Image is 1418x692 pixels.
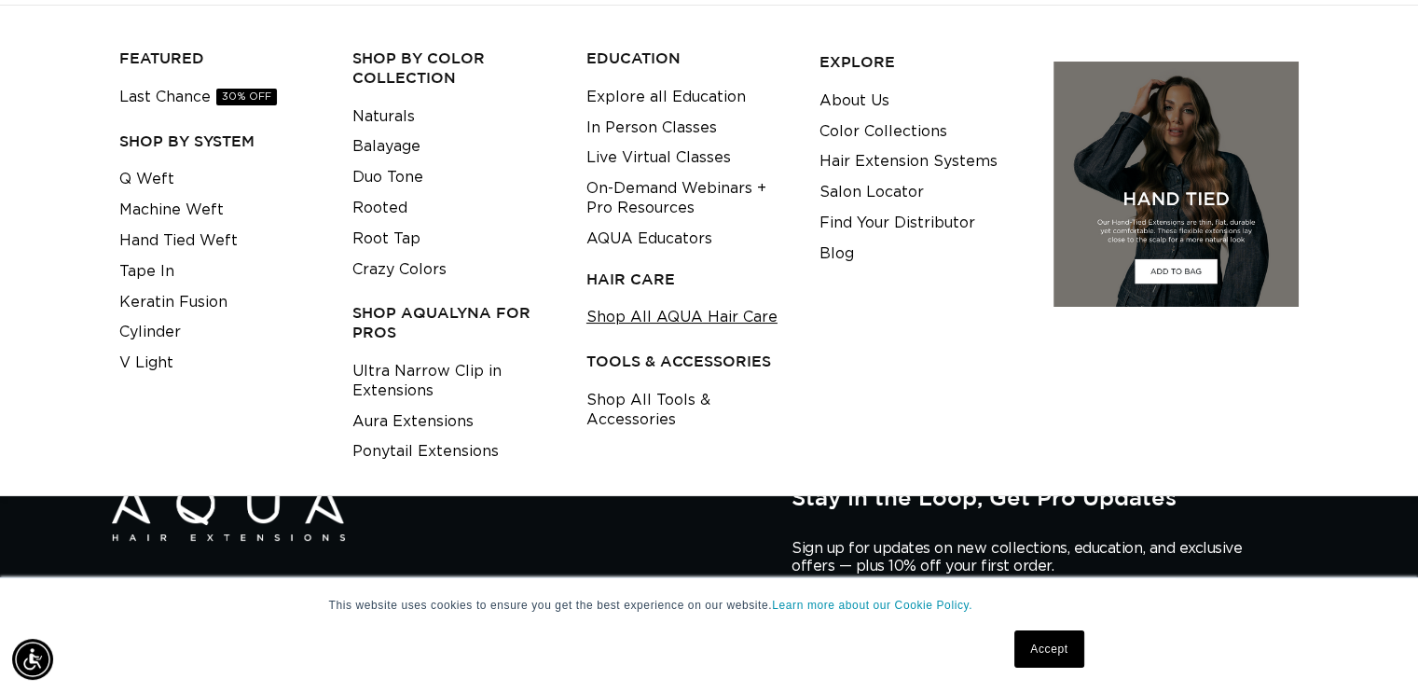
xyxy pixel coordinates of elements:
a: Tape In [119,256,174,287]
a: Last Chance30% OFF [119,82,277,113]
h3: EXPLORE [819,52,1024,72]
h3: SHOP BY SYSTEM [119,131,324,151]
a: Naturals [352,102,415,132]
a: Learn more about our Cookie Policy. [772,599,972,612]
a: Q Weft [119,164,174,195]
a: Ultra Narrow Clip in Extensions [352,356,557,407]
img: Aqua Hair Extensions [112,484,345,541]
a: Rooted [352,193,407,224]
a: Root Tap [352,224,420,255]
a: Blog [819,239,854,270]
a: Machine Weft [119,195,224,226]
a: Live Virtual Classes [586,143,731,173]
h3: EDUCATION [586,48,791,68]
a: Hair Extension Systems [819,146,998,177]
a: Explore all Education [586,82,746,113]
a: Shop All Tools & Accessories [586,385,791,436]
a: Balayage [352,131,420,162]
h3: Shop AquaLyna for Pros [352,303,557,342]
a: Hand Tied Weft [119,226,238,256]
p: This website uses cookies to ensure you get the best experience on our website. [329,597,1090,614]
a: In Person Classes [586,113,717,144]
a: Crazy Colors [352,255,447,285]
div: Accessibility Menu [12,639,53,680]
a: Find Your Distributor [819,208,975,239]
h3: Shop by Color Collection [352,48,557,88]
a: Keratin Fusion [119,287,227,318]
a: Cylinder [119,317,181,348]
a: On-Demand Webinars + Pro Resources [586,173,791,224]
a: AQUA Educators [586,224,712,255]
h3: TOOLS & ACCESSORIES [586,352,791,371]
span: 30% OFF [216,89,277,105]
a: Shop All AQUA Hair Care [586,302,778,333]
p: Sign up for updates on new collections, education, and exclusive offers — plus 10% off your first... [792,540,1258,575]
a: Duo Tone [352,162,423,193]
a: Aura Extensions [352,407,474,437]
a: Accept [1014,630,1083,668]
h3: HAIR CARE [586,270,791,289]
iframe: Chat Widget [1325,602,1418,692]
a: Ponytail Extensions [352,436,499,467]
a: About Us [819,86,889,117]
h3: FEATURED [119,48,324,68]
a: V Light [119,348,173,379]
h2: Stay in the Loop, Get Pro Updates [792,484,1306,510]
a: Color Collections [819,117,947,147]
a: Salon Locator [819,177,924,208]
